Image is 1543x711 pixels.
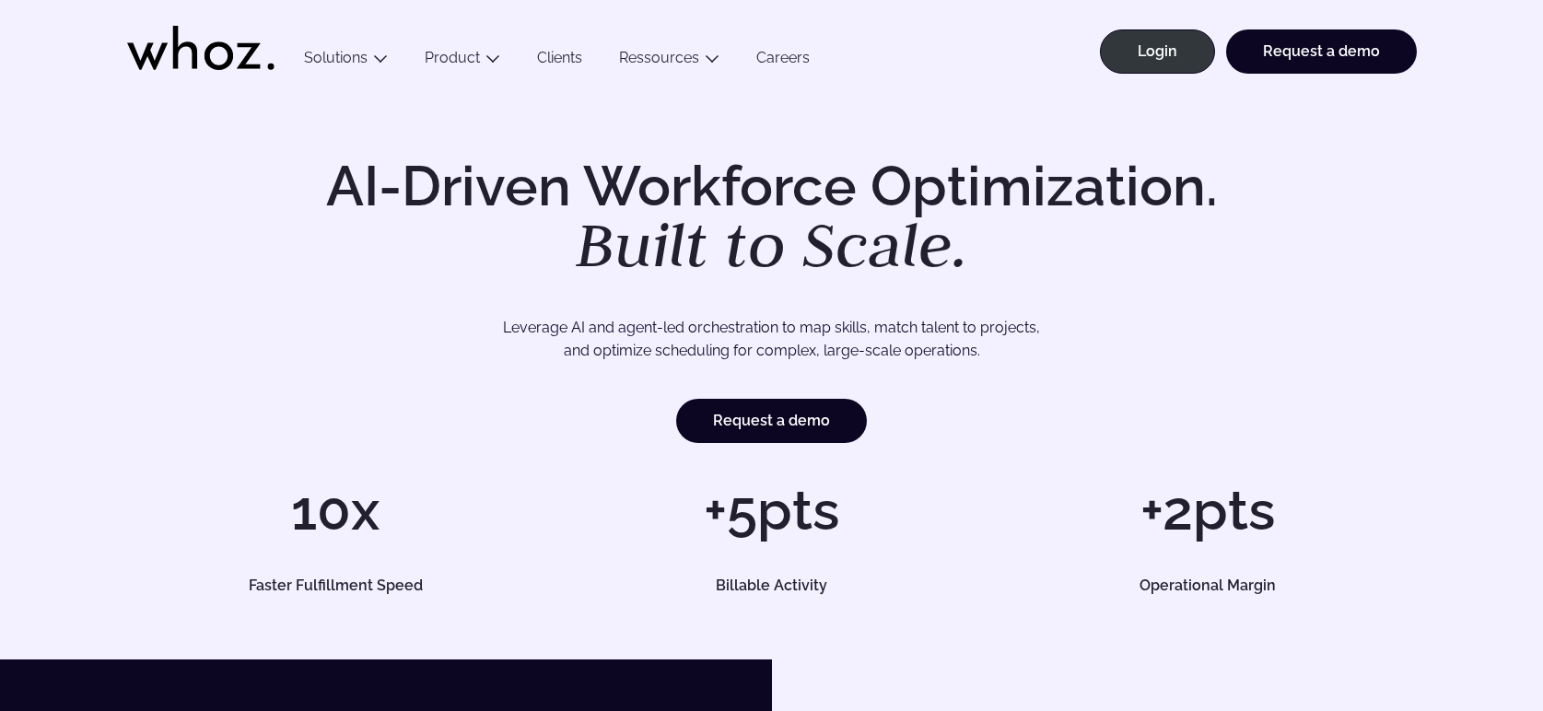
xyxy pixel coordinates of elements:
h5: Faster Fulfillment Speed [147,578,523,593]
em: Built to Scale. [576,204,968,285]
a: Ressources [619,49,699,66]
button: Ressources [601,49,738,74]
h1: 10x [127,483,544,538]
a: Careers [738,49,828,74]
a: Request a demo [1226,29,1417,74]
h1: +2pts [999,483,1416,538]
p: Leverage AI and agent-led orchestration to map skills, match talent to projects, and optimize sch... [192,316,1352,363]
h5: Operational Margin [1020,578,1396,593]
h5: Billable Activity [584,578,960,593]
button: Solutions [286,49,406,74]
a: Clients [519,49,601,74]
a: Product [425,49,480,66]
h1: +5pts [563,483,980,538]
a: Request a demo [676,399,867,443]
button: Product [406,49,519,74]
a: Login [1100,29,1215,74]
h1: AI-Driven Workforce Optimization. [300,158,1244,276]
